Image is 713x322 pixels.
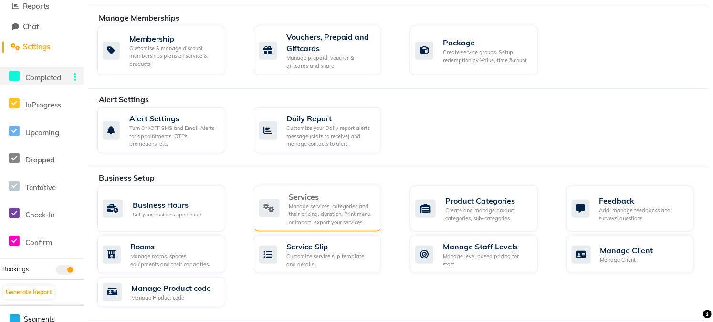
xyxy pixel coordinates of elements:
[97,236,240,273] a: RoomsManage rooms, spaces, equipments and their capacities.
[287,241,374,252] div: Service Slip
[443,241,530,252] div: Manage Staff Levels
[131,294,211,302] div: Manage Product code
[254,26,396,75] a: Vouchers, Prepaid and GiftcardsManage prepaid, voucher & giftcards and share
[25,73,61,82] span: Completed
[23,22,39,31] span: Chat
[254,186,396,232] a: ServicesManage services, categories and their pricing, duration. Print menu, or import, export yo...
[287,54,374,70] div: Manage prepaid, voucher & giftcards and share
[600,245,653,256] div: Manage Client
[129,124,218,148] div: Turn ON/OFF SMS and Email Alerts for appointments, OTPs, promotions, etc.
[25,100,61,109] span: InProgress
[3,286,54,299] button: Generate Report
[97,186,240,232] a: Business HoursSet your business open hours
[97,26,240,75] a: MembershipCustomise & manage discount memberships plans on service & products
[25,128,59,137] span: Upcoming
[287,252,374,268] div: Customize service slip template, and details.
[254,236,396,273] a: Service SlipCustomize service slip template, and details.
[130,252,218,268] div: Manage rooms, spaces, equipments and their capacities.
[289,191,374,203] div: Services
[566,186,709,232] a: FeedbackAdd, manage feedbacks and surveys' questions
[131,282,211,294] div: Manage Product code
[445,195,530,206] div: Product Categories
[2,1,81,12] a: Reports
[25,155,54,164] span: Dropped
[287,124,374,148] div: Customize your Daily report alerts message (stats to receive) and manage contacts to alert.
[599,195,687,206] div: Feedback
[287,31,374,54] div: Vouchers, Prepaid and Giftcards
[445,206,530,222] div: Create and manage product categories, sub-categories
[25,238,52,247] span: Confirm
[129,33,218,44] div: Membership
[287,113,374,124] div: Daily Report
[443,252,530,268] div: Manage level based pricing for staff
[410,26,552,75] a: PackageCreate service groups, Setup redemption by Value, time & count
[443,48,530,64] div: Create service groups, Setup redemption by Value, time & count
[133,211,202,219] div: Set your business open hours
[25,210,55,219] span: Check-In
[600,256,653,264] div: Manage Client
[2,21,81,32] a: Chat
[410,236,552,273] a: Manage Staff LevelsManage level based pricing for staff
[97,277,240,307] a: Manage Product codeManage Product code
[443,37,530,48] div: Package
[2,265,29,273] span: Bookings
[25,183,56,192] span: Tentative
[410,186,552,232] a: Product CategoriesCreate and manage product categories, sub-categories
[23,1,49,11] span: Reports
[254,107,396,153] a: Daily ReportCustomize your Daily report alerts message (stats to receive) and manage contacts to ...
[133,199,202,211] div: Business Hours
[130,241,218,252] div: Rooms
[97,107,240,153] a: Alert SettingsTurn ON/OFF SMS and Email Alerts for appointments, OTPs, promotions, etc.
[129,113,218,124] div: Alert Settings
[2,42,81,53] a: Settings
[599,206,687,222] div: Add, manage feedbacks and surveys' questions
[129,44,218,68] div: Customise & manage discount memberships plans on service & products
[289,203,374,226] div: Manage services, categories and their pricing, duration. Print menu, or import, export your servi...
[566,236,709,273] a: Manage ClientManage Client
[23,42,50,51] span: Settings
